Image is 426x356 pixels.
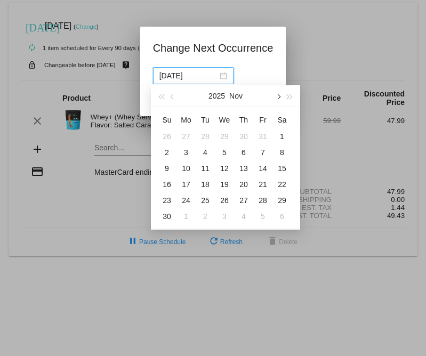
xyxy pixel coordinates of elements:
[176,208,196,224] td: 12/1/2025
[218,194,231,207] div: 26
[180,146,192,159] div: 3
[284,85,296,107] button: Next year (Control + right)
[253,176,272,192] td: 11/21/2025
[272,111,292,128] th: Sat
[167,85,179,107] button: Previous month (PageUp)
[234,128,253,144] td: 10/30/2025
[253,128,272,144] td: 10/31/2025
[234,192,253,208] td: 11/27/2025
[218,162,231,175] div: 12
[272,160,292,176] td: 11/15/2025
[157,111,176,128] th: Sun
[176,111,196,128] th: Mon
[253,111,272,128] th: Fri
[215,111,234,128] th: Wed
[176,176,196,192] td: 11/17/2025
[153,39,274,56] h1: Change Next Occurrence
[196,160,215,176] td: 11/11/2025
[276,210,288,223] div: 6
[199,146,212,159] div: 4
[215,176,234,192] td: 11/19/2025
[272,208,292,224] td: 12/6/2025
[196,208,215,224] td: 12/2/2025
[237,194,250,207] div: 27
[237,146,250,159] div: 6
[272,85,284,107] button: Next month (PageDown)
[160,210,173,223] div: 30
[218,130,231,143] div: 29
[180,194,192,207] div: 24
[237,178,250,191] div: 20
[237,162,250,175] div: 13
[276,146,288,159] div: 8
[218,210,231,223] div: 3
[234,176,253,192] td: 11/20/2025
[196,128,215,144] td: 10/28/2025
[229,85,243,107] button: Nov
[196,111,215,128] th: Tue
[253,144,272,160] td: 11/7/2025
[256,194,269,207] div: 28
[159,70,218,82] input: Select date
[157,176,176,192] td: 11/16/2025
[256,130,269,143] div: 31
[176,160,196,176] td: 11/10/2025
[253,192,272,208] td: 11/28/2025
[234,111,253,128] th: Thu
[256,146,269,159] div: 7
[160,178,173,191] div: 16
[272,128,292,144] td: 11/1/2025
[157,208,176,224] td: 11/30/2025
[276,194,288,207] div: 29
[176,128,196,144] td: 10/27/2025
[155,85,167,107] button: Last year (Control + left)
[176,192,196,208] td: 11/24/2025
[196,176,215,192] td: 11/18/2025
[157,128,176,144] td: 10/26/2025
[237,130,250,143] div: 30
[215,192,234,208] td: 11/26/2025
[234,144,253,160] td: 11/6/2025
[218,178,231,191] div: 19
[256,162,269,175] div: 14
[272,192,292,208] td: 11/29/2025
[157,192,176,208] td: 11/23/2025
[253,160,272,176] td: 11/14/2025
[157,144,176,160] td: 11/2/2025
[180,178,192,191] div: 17
[199,194,212,207] div: 25
[160,162,173,175] div: 9
[160,146,173,159] div: 2
[199,210,212,223] div: 2
[160,194,173,207] div: 23
[180,130,192,143] div: 27
[196,192,215,208] td: 11/25/2025
[256,178,269,191] div: 21
[218,146,231,159] div: 5
[272,144,292,160] td: 11/8/2025
[276,130,288,143] div: 1
[272,176,292,192] td: 11/22/2025
[276,162,288,175] div: 15
[215,128,234,144] td: 10/29/2025
[199,162,212,175] div: 11
[157,160,176,176] td: 11/9/2025
[215,208,234,224] td: 12/3/2025
[237,210,250,223] div: 4
[234,160,253,176] td: 11/13/2025
[196,144,215,160] td: 11/4/2025
[208,85,225,107] button: 2025
[180,162,192,175] div: 10
[199,130,212,143] div: 28
[215,144,234,160] td: 11/5/2025
[199,178,212,191] div: 18
[176,144,196,160] td: 11/3/2025
[234,208,253,224] td: 12/4/2025
[180,210,192,223] div: 1
[160,130,173,143] div: 26
[256,210,269,223] div: 5
[253,208,272,224] td: 12/5/2025
[215,160,234,176] td: 11/12/2025
[276,178,288,191] div: 22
